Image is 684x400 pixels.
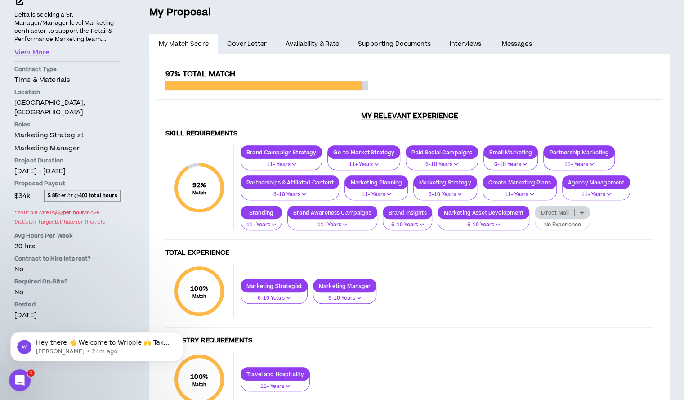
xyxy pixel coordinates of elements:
[549,161,609,169] p: 11+ Years
[14,65,121,73] p: Contract Type
[414,179,477,186] p: Marketing Strategy
[488,191,551,199] p: 11+ Years
[165,249,653,257] h4: Total Experience
[149,5,670,20] h5: My Proposal
[483,183,557,200] button: 11+ Years
[492,34,543,54] a: Messages
[562,183,630,200] button: 11+ Years
[349,34,440,54] a: Supporting Documents
[327,153,400,170] button: 11+ Years
[9,369,31,391] iframe: Intercom live chat
[190,382,208,388] small: Match
[541,221,584,229] p: No Experience
[313,283,376,289] p: Marketing Manager
[241,149,322,156] p: Brand Campaign Strategy
[54,209,85,216] strong: $ 22 per hour
[14,130,84,140] span: Marketing Strategist
[241,183,339,200] button: 6-10 Years
[383,209,432,216] p: Brand Insights
[241,283,307,289] p: Marketing Strategist
[563,179,630,186] p: Agency Management
[544,149,614,156] p: Partnership Marketing
[489,161,532,169] p: 6-10 Years
[383,213,433,230] button: 6-10 Years
[276,34,349,54] a: Availability & Rate
[48,192,58,199] strong: $ 85
[246,191,333,199] p: 6-10 Years
[419,191,471,199] p: 6-10 Years
[14,255,121,263] p: Contract to Hire Interest?
[246,161,316,169] p: 11+ Years
[190,293,208,300] small: Match
[14,144,80,153] span: Marketing Manager
[149,34,218,54] a: My Match Score
[389,221,427,229] p: 6-10 Years
[190,372,208,382] span: 100 %
[190,284,208,293] span: 100 %
[344,183,408,200] button: 11+ Years
[27,369,35,377] span: 1
[241,287,308,304] button: 6-10 Years
[14,265,121,274] p: No
[287,213,377,230] button: 11+ Years
[543,153,615,170] button: 11+ Years
[156,112,662,121] h3: My Relevant Experience
[535,209,574,216] p: Direct Mail
[484,149,537,156] p: Email Marketing
[568,191,624,199] p: 11+ Years
[14,166,121,176] p: [DATE] - [DATE]
[406,149,478,156] p: Paid Social Campaigns
[443,221,523,229] p: 6-10 Years
[241,371,309,378] p: Travel and Hospitality
[483,179,556,186] p: Create Marketing Plans
[14,180,121,188] p: Proposed Payout
[79,192,117,199] strong: 400 total hours
[7,313,187,376] iframe: Intercom notifications message
[313,287,376,304] button: 6-10 Years
[14,189,31,202] span: $34k
[241,153,322,170] button: 11+ Years
[14,10,121,44] p: Delta is seeking a Sr. Manager/Manager level Marketing contractor to support the Retail & Perform...
[14,288,121,297] p: No
[246,382,304,391] p: 11+ Years
[438,213,529,230] button: 6-10 Years
[165,130,653,138] h4: Skill Requirements
[438,209,529,216] p: Marketing Asset Development
[440,34,492,54] a: Interviews
[14,242,121,251] p: 20 hrs
[14,278,121,286] p: Required On-Site?
[535,213,590,230] button: No Experience
[241,179,339,186] p: Partnerships & Affilated Content
[192,190,206,196] small: Match
[14,207,121,228] span: * Your bill rate is above the Client Target Bill Rate for this role
[333,161,394,169] p: 11+ Years
[192,180,206,190] span: 92 %
[14,75,121,85] p: Time & Materials
[14,98,121,117] p: [GEOGRAPHIC_DATA], [GEOGRAPHIC_DATA]
[411,161,472,169] p: 6-10 Years
[14,121,121,129] p: Roles
[406,153,478,170] button: 6-10 Years
[14,232,121,240] p: Avg Hours Per Week
[246,221,276,229] p: 11+ Years
[165,337,653,345] h4: Industry Requirements
[350,191,402,199] p: 11+ Years
[44,190,121,202] span: per hr @
[328,149,400,156] p: Go-to-Market Strategy
[14,310,121,320] p: [DATE]
[241,375,310,392] button: 11+ Years
[227,39,267,49] span: Cover Letter
[14,88,121,96] p: Location
[483,153,538,170] button: 6-10 Years
[14,301,121,309] p: Posted
[241,213,282,230] button: 11+ Years
[165,69,235,80] span: 97% Total Match
[293,221,371,229] p: 11+ Years
[14,48,49,58] button: View More
[14,157,121,165] p: Project Duration
[246,294,302,302] p: 6-10 Years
